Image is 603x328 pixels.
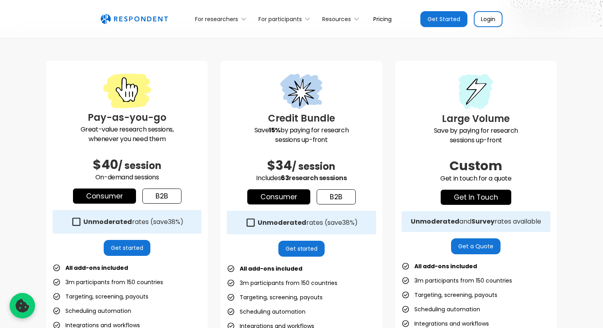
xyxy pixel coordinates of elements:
span: 38% [168,217,180,226]
a: Login [474,11,503,27]
p: Get in touch for a quote [402,174,550,183]
strong: Unmoderated [411,217,459,226]
p: Great-value research sessions, whenever you need them [53,125,201,144]
li: Scheduling automation [402,304,480,315]
img: Untitled UI logotext [100,14,168,24]
div: For researchers [195,15,238,23]
strong: Unmoderated [83,217,132,226]
a: Get Started [420,11,467,27]
span: research sessions [289,173,347,183]
span: Custom [449,157,502,175]
h3: Pay-as-you-go [53,110,201,125]
span: $34 [267,156,292,174]
li: 3m participants from 150 countries [227,277,337,289]
li: Scheduling automation [227,306,305,317]
li: 3m participants from 150 countries [402,275,512,286]
p: On-demand sessions [53,173,201,182]
p: Includes [227,173,376,183]
strong: All add-ons included [65,264,128,272]
div: For participants [254,10,318,28]
span: $40 [93,155,118,173]
a: home [100,14,168,24]
a: b2b [317,189,356,204]
a: Get started [104,240,150,256]
li: 3m participants from 150 countries [53,277,163,288]
h3: Credit Bundle [227,111,376,126]
div: rates (save ) [83,218,183,226]
li: Targeting, screening, payouts [227,292,323,303]
a: get in touch [441,190,511,205]
a: Pricing [367,10,398,28]
div: rates (save ) [258,219,358,227]
div: Resources [322,15,351,23]
div: For researchers [191,10,254,28]
a: b2b [142,189,181,204]
li: Targeting, screening, payouts [53,291,148,302]
li: Targeting, screening, payouts [402,289,497,301]
a: Get started [278,241,325,257]
li: Scheduling automation [53,305,131,316]
div: For participants [258,15,302,23]
div: Resources [318,10,367,28]
span: 38% [342,218,355,227]
strong: All add-ons included [240,265,302,273]
strong: All add-ons included [414,262,477,270]
a: Consumer [247,189,310,204]
a: Get a Quote [451,238,501,254]
p: Save by paying for research sessions up-front [402,126,550,145]
div: and rates available [411,218,541,226]
span: / session [292,160,335,173]
p: Save by paying for research sessions up-front [227,126,376,145]
strong: 15% [269,126,280,135]
strong: Unmoderated [258,218,306,227]
strong: Survey [471,217,495,226]
a: Consumer [73,189,136,204]
span: 63 [281,173,289,183]
h3: Large Volume [402,112,550,126]
span: / session [118,159,162,172]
